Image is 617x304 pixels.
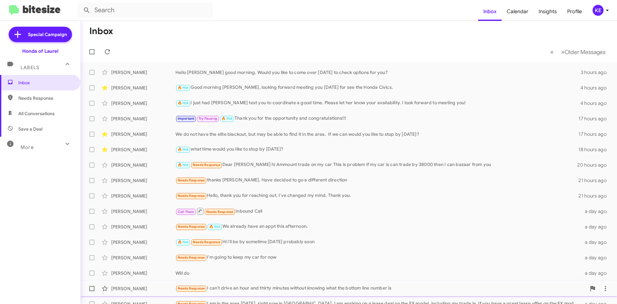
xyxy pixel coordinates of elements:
span: « [550,48,554,56]
div: [PERSON_NAME] [111,146,175,153]
div: thanks [PERSON_NAME]. Have decided to go a different direction [175,177,578,184]
div: 21 hours ago [578,177,612,184]
span: 🔥 Hot [178,163,189,167]
span: Call Them [178,210,194,214]
a: Insights [533,2,562,21]
div: Good morning [PERSON_NAME], looking forward meeting you [DATE] for see the Honda Civics. [175,84,580,91]
button: Previous [546,45,558,59]
div: 17 hours ago [578,115,612,122]
span: 🔥 Hot [178,86,189,90]
div: [PERSON_NAME] [111,239,175,245]
div: We do not have the elite blackout, but may be able to find it in the area. If we can would you li... [175,131,578,137]
div: a day ago [581,270,612,276]
div: [PERSON_NAME] [111,224,175,230]
div: [PERSON_NAME] [111,270,175,276]
span: Important [178,116,194,121]
nav: Page navigation example [547,45,609,59]
div: 4 hours ago [580,85,612,91]
span: Save a Deal [18,126,42,132]
div: Inbound Call [175,207,581,215]
div: [PERSON_NAME] [111,193,175,199]
span: Try Pausing [199,116,217,121]
div: [PERSON_NAME] [111,285,175,292]
span: More [21,144,34,150]
div: Thank you for the opportunity and congratulations!!! [175,115,578,122]
div: [PERSON_NAME] [111,162,175,168]
span: 🔥 Hot [178,240,189,244]
div: Hi i'll be by sometime [DATE] probably soon [175,238,581,246]
div: [PERSON_NAME] [111,85,175,91]
a: Profile [562,2,587,21]
div: [PERSON_NAME] [111,100,175,106]
span: 🔥 Hot [178,147,189,152]
div: We already have an appt this afternoon. [175,223,581,230]
div: [PERSON_NAME] [111,115,175,122]
span: Needs Response [178,194,205,198]
span: Inbox [18,79,73,86]
button: KE [587,5,610,16]
span: » [561,48,565,56]
div: [PERSON_NAME] [111,69,175,76]
div: 17 hours ago [578,131,612,137]
div: a day ago [581,239,612,245]
span: 🔥 Hot [178,101,189,105]
span: Needs Response [193,240,220,244]
div: a day ago [581,208,612,215]
span: Needs Response [178,255,205,260]
div: I can't drive an hour and thirty minutes without knowing what the bottom line number is [175,285,586,292]
div: I'm going to keep my car for now [175,254,581,261]
div: [PERSON_NAME] [111,177,175,184]
div: Hello, thank you for reaching out. I've changed my mind. Thank you. [175,192,578,199]
a: Calendar [502,2,533,21]
div: a day ago [581,254,612,261]
a: Special Campaign [9,27,72,42]
span: All Conversations [18,110,55,117]
span: Needs Response [178,225,205,229]
div: Will do [175,270,581,276]
span: Older Messages [565,49,605,56]
div: Hello [PERSON_NAME] good morning. Would you like to come over [DATE] to check options for you? [175,69,581,76]
span: Needs Response [193,163,220,167]
span: 🔥 Hot [221,116,232,121]
div: 18 hours ago [578,146,612,153]
div: I just had [PERSON_NAME] text you to coordinate a good time. Please let her know your availabilit... [175,99,580,107]
div: [PERSON_NAME] [111,131,175,137]
div: Honda of Laurel [22,48,58,54]
input: Search [78,3,213,18]
span: Needs Response [206,210,234,214]
span: Needs Response [178,286,205,290]
div: what time would you like to stop by [DATE]? [175,146,578,153]
div: [PERSON_NAME] [111,208,175,215]
h1: Inbox [89,26,113,36]
span: Needs Response [178,178,205,182]
div: KE [593,5,604,16]
div: a day ago [581,224,612,230]
div: [PERSON_NAME] [111,254,175,261]
span: Needs Response [18,95,73,101]
div: 4 hours ago [580,100,612,106]
div: Dear [PERSON_NAME] hi Ammount trade on my car This is problem if my car is can trade by 38000 the... [175,161,577,169]
a: Inbox [478,2,502,21]
span: Labels [21,65,39,70]
div: 21 hours ago [578,193,612,199]
div: 20 hours ago [577,162,612,168]
button: Next [557,45,609,59]
span: 🔥 Hot [209,225,220,229]
div: 3 hours ago [581,69,612,76]
span: Special Campaign [28,31,67,38]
